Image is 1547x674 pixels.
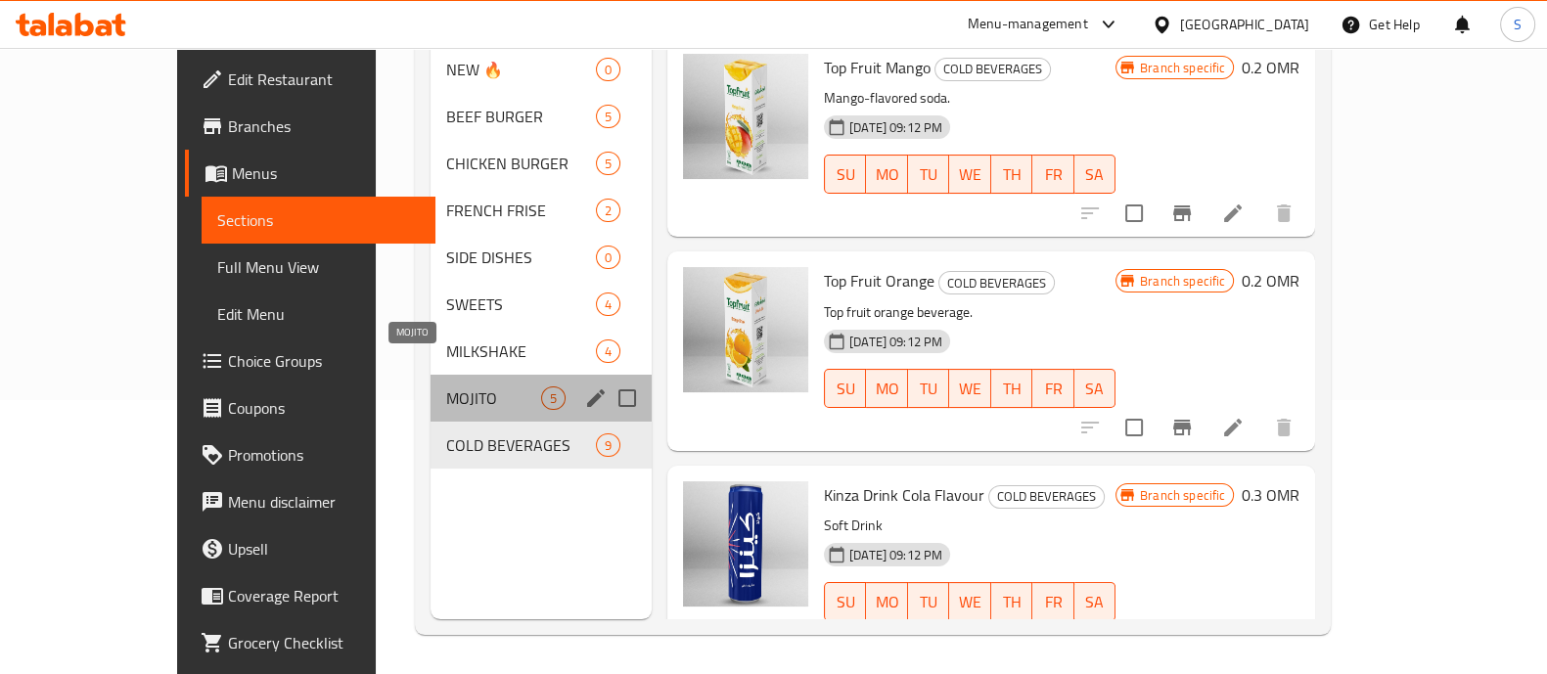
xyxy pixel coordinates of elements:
[874,375,899,403] span: MO
[597,248,619,267] span: 0
[185,150,435,197] a: Menus
[202,291,435,337] a: Edit Menu
[185,56,435,103] a: Edit Restaurant
[1040,588,1066,616] span: FR
[542,389,565,408] span: 5
[431,140,652,187] div: CHICKEN BURGER5
[446,386,541,410] span: MOJITO
[1260,617,1307,664] button: delete
[824,480,984,510] span: Kinza Drink Cola Flavour
[824,266,934,295] span: Top Fruit Orange
[446,58,596,81] div: NEW 🔥
[824,53,931,82] span: Top Fruit Mango
[1242,267,1299,294] h6: 0.2 OMR
[597,295,619,314] span: 4
[833,160,858,189] span: SU
[597,342,619,361] span: 4
[1074,582,1115,621] button: SA
[185,478,435,525] a: Menu disclaimer
[1082,160,1108,189] span: SA
[824,369,866,408] button: SU
[991,155,1032,194] button: TH
[1159,617,1206,664] button: Branch-specific-item
[228,443,420,467] span: Promotions
[999,588,1024,616] span: TH
[446,339,596,363] span: MILKSHAKE
[446,105,596,128] div: BEEF BURGER
[446,199,596,222] div: FRENCH FRISE
[596,339,620,363] div: items
[596,246,620,269] div: items
[1040,160,1066,189] span: FR
[228,584,420,607] span: Coverage Report
[596,152,620,175] div: items
[957,375,982,403] span: WE
[824,155,866,194] button: SU
[185,103,435,150] a: Branches
[949,155,990,194] button: WE
[1074,369,1115,408] button: SA
[597,61,619,79] span: 0
[1114,407,1155,448] span: Select to update
[683,267,808,392] img: Top Fruit Orange
[185,572,435,619] a: Coverage Report
[824,514,1115,538] p: Soft Drink
[596,105,620,128] div: items
[989,485,1104,508] span: COLD BEVERAGES
[185,619,435,666] a: Grocery Checklist
[431,187,652,234] div: FRENCH FRISE2
[446,246,596,269] div: SIDE DISHES
[431,281,652,328] div: SWEETS4
[991,369,1032,408] button: TH
[935,58,1050,80] span: COLD BEVERAGES
[541,386,566,410] div: items
[824,582,866,621] button: SU
[683,481,808,607] img: Kinza Drink Cola Flavour
[1242,54,1299,81] h6: 0.2 OMR
[597,436,619,455] span: 9
[866,582,907,621] button: MO
[185,384,435,431] a: Coupons
[596,199,620,222] div: items
[908,369,949,408] button: TU
[1221,416,1245,439] a: Edit menu item
[1180,14,1309,35] div: [GEOGRAPHIC_DATA]
[874,588,899,616] span: MO
[228,114,420,138] span: Branches
[431,38,652,476] nav: Menu sections
[446,152,596,175] span: CHICKEN BURGER
[833,588,858,616] span: SU
[1159,190,1206,237] button: Branch-specific-item
[431,422,652,469] div: COLD BEVERAGES9
[988,485,1105,509] div: COLD BEVERAGES
[957,160,982,189] span: WE
[938,271,1055,294] div: COLD BEVERAGES
[916,588,941,616] span: TU
[999,160,1024,189] span: TH
[866,369,907,408] button: MO
[185,337,435,384] a: Choice Groups
[908,155,949,194] button: TU
[916,160,941,189] span: TU
[957,588,982,616] span: WE
[202,197,435,244] a: Sections
[842,118,950,137] span: [DATE] 09:12 PM
[228,490,420,514] span: Menu disclaimer
[446,433,596,457] div: COLD BEVERAGES
[217,302,420,326] span: Edit Menu
[999,375,1024,403] span: TH
[1260,404,1307,451] button: delete
[597,202,619,220] span: 2
[916,375,941,403] span: TU
[908,582,949,621] button: TU
[824,86,1115,111] p: Mango-flavored soda.
[1159,404,1206,451] button: Branch-specific-item
[597,155,619,173] span: 5
[431,375,652,422] div: MOJITO5edit
[1032,582,1073,621] button: FR
[596,433,620,457] div: items
[228,537,420,561] span: Upsell
[228,396,420,420] span: Coupons
[1221,202,1245,225] a: Edit menu item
